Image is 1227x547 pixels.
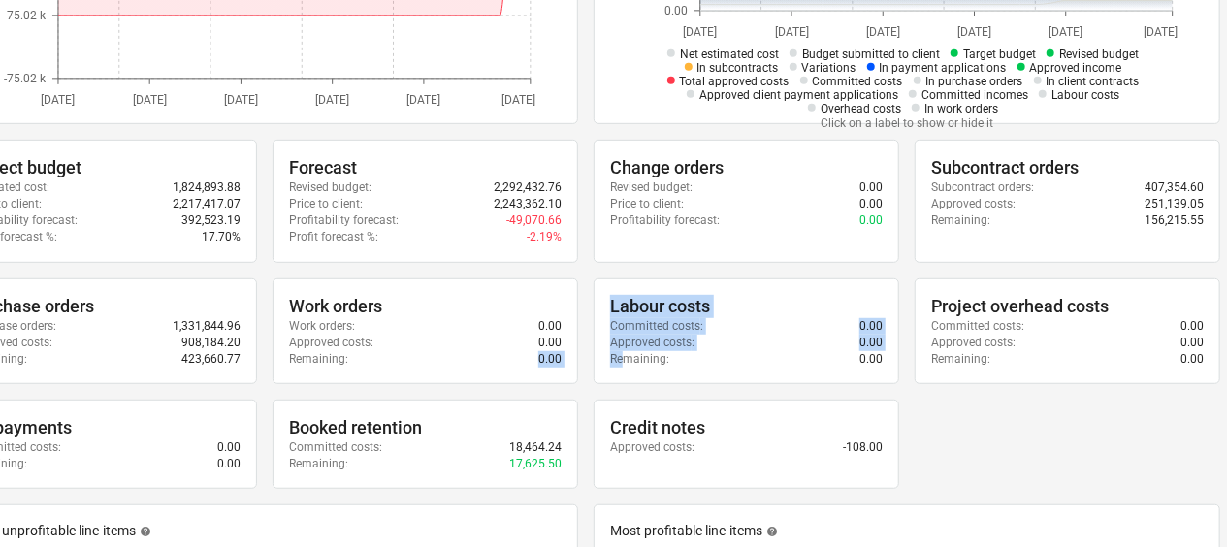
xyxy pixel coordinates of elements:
p: 0.00 [859,351,883,368]
div: Labour costs [610,295,883,318]
p: Remaining : [931,212,990,229]
p: 251,139.05 [1145,196,1204,212]
tspan: [DATE] [866,26,900,40]
p: Revised budget : [610,179,693,196]
p: Approved costs : [610,335,694,351]
p: Subcontract orders : [931,179,1034,196]
p: -49,070.66 [506,212,562,229]
span: help [762,526,778,537]
p: 908,184.20 [181,335,241,351]
p: Price to client : [289,196,363,212]
tspan: [DATE] [133,94,167,108]
p: Price to client : [610,196,684,212]
div: Booked retention [289,416,562,439]
div: Forecast [289,156,562,179]
span: In payment applications [880,61,1007,75]
p: 156,215.55 [1145,212,1204,229]
span: Committed costs [813,75,903,88]
span: Total approved costs [680,75,790,88]
span: Budget submitted to client [802,48,940,61]
span: In purchase orders [926,75,1023,88]
div: Most profitable line-items [610,521,1204,541]
p: 0.00 [1180,335,1204,351]
span: help [136,526,151,537]
tspan: [DATE] [1049,26,1083,40]
p: 407,354.60 [1145,179,1204,196]
p: 2,243,362.10 [494,196,562,212]
p: 2,217,417.07 [173,196,241,212]
tspan: [DATE] [224,94,258,108]
p: 1,331,844.96 [173,318,241,335]
p: Remaining : [931,351,990,368]
span: In work orders [924,102,998,115]
p: 0.00 [217,439,241,456]
p: 18,464.24 [509,439,562,456]
div: Work orders [289,295,562,318]
span: In subcontracts [697,61,779,75]
p: Committed costs : [931,318,1024,335]
p: Remaining : [289,456,348,472]
p: 0.00 [217,456,241,472]
p: 0.00 [1180,318,1204,335]
tspan: [DATE] [501,94,535,108]
span: Approved client payment applications [699,88,898,102]
p: Click on a label to show or hide it [642,115,1173,132]
div: Credit notes [610,416,883,439]
p: 0.00 [859,196,883,212]
span: In client contracts [1047,75,1140,88]
p: 0.00 [538,351,562,368]
p: 17.70% [202,229,241,245]
p: Committed costs : [610,318,703,335]
p: -108.00 [843,439,883,456]
p: Approved costs : [610,439,694,456]
p: 0.00 [859,335,883,351]
div: Subcontract orders [931,156,1204,179]
p: Approved costs : [931,335,1016,351]
span: Labour costs [1051,88,1119,102]
p: Profitability forecast : [289,212,399,229]
tspan: [DATE] [407,94,441,108]
span: Overhead costs [821,102,901,115]
p: Approved costs : [931,196,1016,212]
p: Revised budget : [289,179,371,196]
span: Variations [802,61,856,75]
span: Approved income [1030,61,1122,75]
div: Project overhead costs [931,295,1204,318]
p: 423,660.77 [181,351,241,368]
tspan: [DATE] [775,26,809,40]
p: 0.00 [1180,351,1204,368]
p: Profitability forecast : [610,212,720,229]
tspan: [DATE] [315,94,349,108]
p: Remaining : [289,351,348,368]
span: Target budget [963,48,1036,61]
p: 1,824,893.88 [173,179,241,196]
p: Profit forecast % : [289,229,378,245]
span: Revised budget [1059,48,1139,61]
p: 2,292,432.76 [494,179,562,196]
p: 0.00 [538,335,562,351]
p: 0.00 [859,318,883,335]
tspan: [DATE] [42,94,76,108]
p: Remaining : [610,351,669,368]
p: 0.00 [538,318,562,335]
p: 17,625.50 [509,456,562,472]
tspan: -75.02 k [4,72,47,85]
p: 0.00 [859,212,883,229]
span: Net estimated cost [680,48,779,61]
p: 392,523.19 [181,212,241,229]
tspan: [DATE] [684,26,718,40]
p: Approved costs : [289,335,373,351]
tspan: [DATE] [957,26,991,40]
div: Change orders [610,156,883,179]
tspan: [DATE] [1144,26,1178,40]
tspan: -75.02 k [4,9,47,22]
iframe: Chat Widget [1130,454,1227,547]
span: Committed incomes [921,88,1028,102]
p: 0.00 [859,179,883,196]
p: Work orders : [289,318,355,335]
tspan: 0.00 [664,4,688,17]
p: Committed costs : [289,439,382,456]
p: -2.19% [527,229,562,245]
